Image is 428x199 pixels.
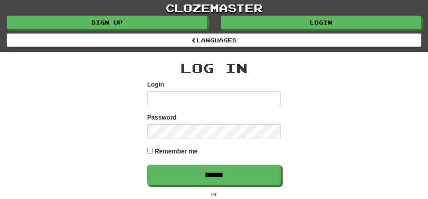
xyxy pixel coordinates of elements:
a: Login [221,16,421,29]
label: Login [147,80,164,89]
h2: Log In [147,61,281,75]
p: or [147,190,281,199]
a: Languages [7,33,421,47]
label: Remember me [155,147,198,156]
label: Password [147,113,177,122]
a: Sign up [7,16,207,29]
